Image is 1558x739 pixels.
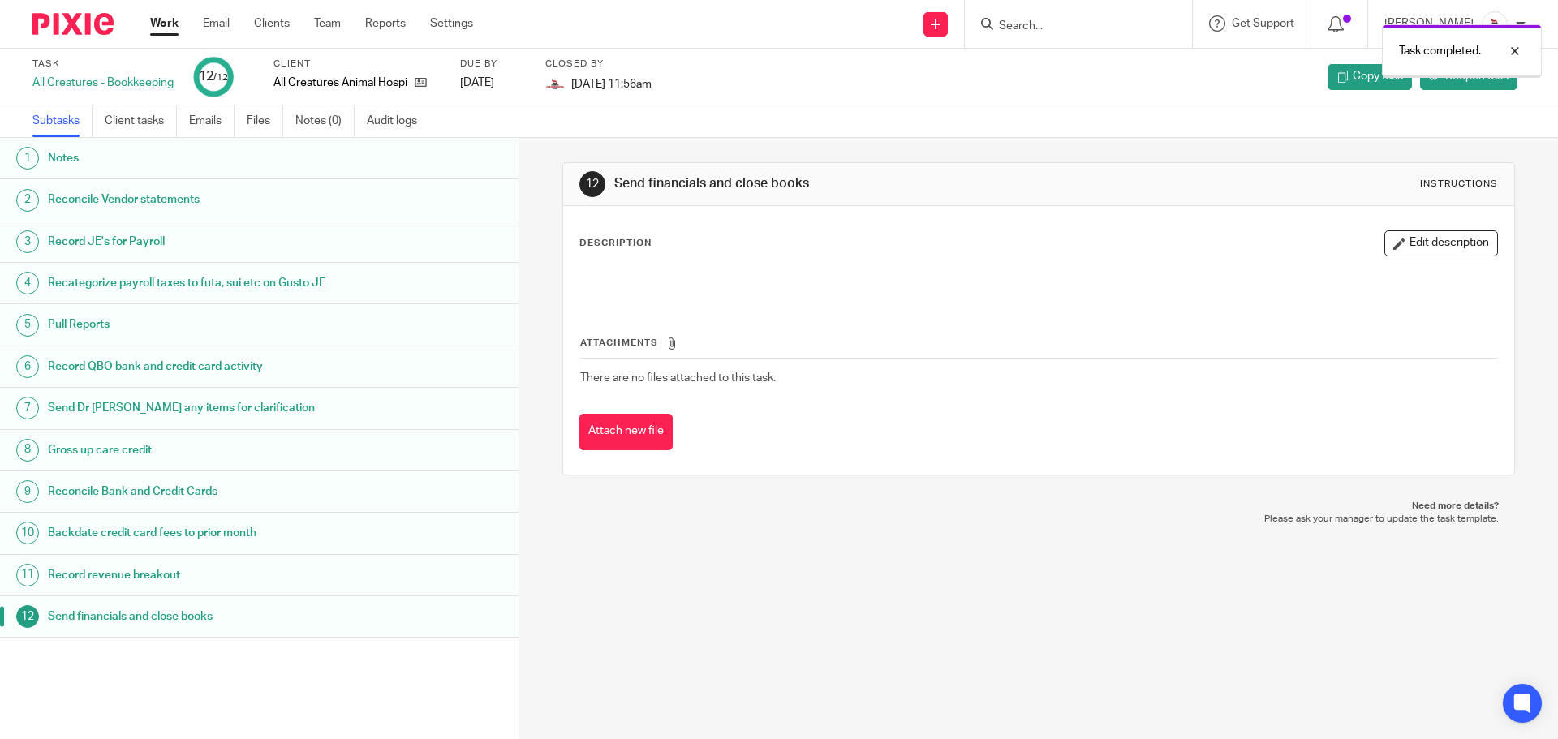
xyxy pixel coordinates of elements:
a: Email [203,15,230,32]
h1: Record revenue breakout [48,563,351,587]
a: Team [314,15,341,32]
img: Pixie [32,13,114,35]
div: 10 [16,522,39,544]
div: 9 [16,480,39,503]
h1: Record JE's for Payroll [48,230,351,254]
div: 1 [16,147,39,170]
div: 5 [16,314,39,337]
div: 8 [16,439,39,462]
h1: Send financials and close books [48,604,351,629]
p: Description [579,237,652,250]
a: Work [150,15,179,32]
h1: Recategorize payroll taxes to futa, sui etc on Gusto JE [48,271,351,295]
h1: Send Dr [PERSON_NAME] any items for clarification [48,396,351,420]
h1: Send financials and close books [614,175,1074,192]
label: Task [32,58,174,71]
div: [DATE] [460,75,525,91]
a: Audit logs [367,105,429,137]
label: Closed by [545,58,652,71]
div: 12 [16,605,39,628]
div: 11 [16,564,39,586]
a: Clients [254,15,290,32]
h1: Backdate credit card fees to prior month [48,521,351,545]
h1: Pull Reports [48,312,351,337]
div: 12 [579,171,605,197]
button: Edit description [1384,230,1498,256]
a: Files [247,105,283,137]
span: Attachments [580,338,658,347]
div: 3 [16,230,39,253]
button: Attach new file [579,414,673,450]
span: There are no files attached to this task. [580,372,776,384]
p: All Creatures Animal Hospital [273,75,407,91]
label: Due by [460,58,525,71]
div: 12 [199,67,228,86]
div: 7 [16,397,39,419]
p: Need more details? [579,500,1498,513]
a: Notes (0) [295,105,355,137]
div: 2 [16,189,39,212]
small: /12 [213,73,228,82]
img: EtsyProfilePhoto.jpg [1482,11,1508,37]
h1: Gross up care credit [48,438,351,462]
p: Please ask your manager to update the task template. [579,513,1498,526]
div: 4 [16,272,39,294]
a: Settings [430,15,473,32]
h1: Record QBO bank and credit card activity [48,354,351,379]
div: Instructions [1420,178,1498,191]
span: [DATE] 11:56am [571,78,652,89]
label: Client [273,58,440,71]
a: Client tasks [105,105,177,137]
h1: Reconcile Vendor statements [48,187,351,212]
h1: Notes [48,146,351,170]
a: Emails [189,105,235,137]
div: All Creatures - Bookkeeping [32,75,174,91]
a: Reports [365,15,406,32]
a: Subtasks [32,105,93,137]
img: EtsyProfilePhoto.jpg [545,75,565,94]
p: Task completed. [1399,43,1481,59]
h1: Reconcile Bank and Credit Cards [48,479,351,504]
div: 6 [16,355,39,378]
